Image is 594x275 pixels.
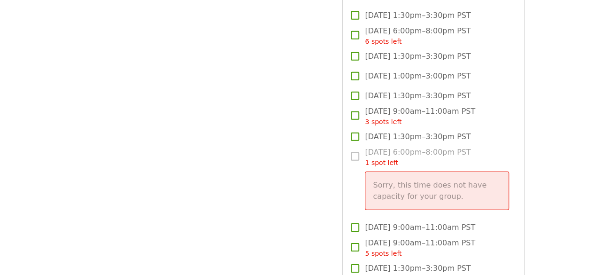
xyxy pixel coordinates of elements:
[365,250,401,257] span: 5 spots left
[365,51,471,62] span: [DATE] 1:30pm–3:30pm PST
[365,10,471,21] span: [DATE] 1:30pm–3:30pm PST
[365,71,471,82] span: [DATE] 1:00pm–3:00pm PST
[365,263,471,274] span: [DATE] 1:30pm–3:30pm PST
[365,118,401,126] span: 3 spots left
[365,90,471,102] span: [DATE] 1:30pm–3:30pm PST
[365,222,475,233] span: [DATE] 9:00am–11:00am PST
[365,237,475,259] span: [DATE] 9:00am–11:00am PST
[365,131,471,142] span: [DATE] 1:30pm–3:30pm PST
[373,180,501,202] p: Sorry, this time does not have capacity for your group.
[365,159,398,166] span: 1 spot left
[365,25,471,47] span: [DATE] 6:00pm–8:00pm PST
[365,106,475,127] span: [DATE] 9:00am–11:00am PST
[365,147,509,218] span: [DATE] 6:00pm–8:00pm PST
[365,38,401,45] span: 6 spots left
